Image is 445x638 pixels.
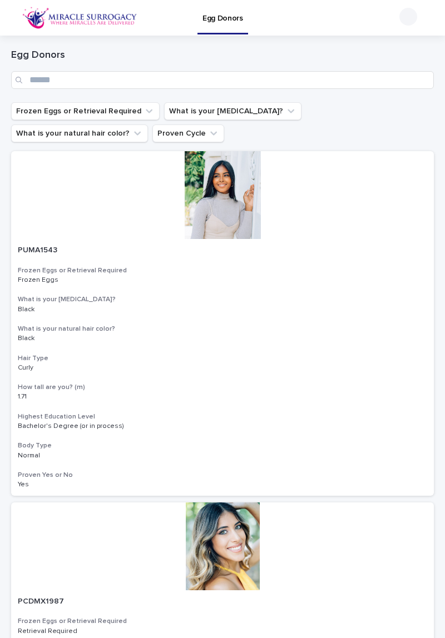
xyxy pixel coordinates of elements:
button: Frozen Eggs or Retrieval Required [11,102,160,120]
p: Bachelor's Degree (or in process) [18,422,427,430]
p: Frozen Eggs [18,276,427,284]
button: Proven Cycle [152,124,224,142]
h3: What is your [MEDICAL_DATA]? [18,295,427,304]
p: Normal [18,452,427,460]
p: Retrieval Required [18,627,427,635]
p: PCDMX1987 [18,597,427,606]
p: Black [18,335,427,342]
p: 1.71 [18,393,427,401]
h3: Hair Type [18,354,427,363]
p: Black [18,306,427,313]
button: What is your natural hair color? [11,124,148,142]
img: OiFFDOGZQuirLhrlO1ag [22,7,137,29]
h3: How tall are you? (m) [18,383,427,392]
h3: Frozen Eggs or Retrieval Required [18,617,427,626]
h3: What is your natural hair color? [18,325,427,333]
button: What is your eye color? [164,102,301,120]
h1: Egg Donors [11,49,434,62]
h3: Highest Education Level [18,412,427,421]
h3: Proven Yes or No [18,471,427,480]
p: Curly [18,364,427,372]
p: PUMA1543 [18,246,427,255]
h3: Body Type [18,441,427,450]
p: Yes [18,481,427,489]
input: Search [11,71,434,89]
a: PUMA1543Frozen Eggs or Retrieval RequiredFrozen EggsWhat is your [MEDICAL_DATA]?BlackWhat is your... [11,151,434,496]
h3: Frozen Eggs or Retrieval Required [18,266,427,275]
